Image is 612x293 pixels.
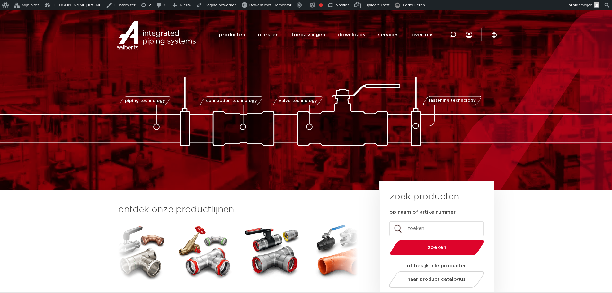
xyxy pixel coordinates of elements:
h3: zoek producten [389,190,459,203]
a: toepassingen [291,23,325,47]
a: downloads [338,23,365,47]
nav: Menu [219,23,434,47]
span: idsmeijer [575,3,592,7]
div: Focus keyphrase niet ingevuld [319,3,323,7]
nav: Menu [466,22,472,48]
span: Bewerk met Elementor [249,3,292,7]
span: connection technology [206,99,257,103]
span: zoeken [406,245,468,250]
a: over ons [412,23,434,47]
a: markten [258,23,279,47]
span: valve technology [279,99,317,103]
label: op naam of artikelnummer [389,209,456,215]
input: zoeken [389,221,484,236]
a: producten [219,23,245,47]
span: fastening technology [429,99,476,103]
a: services [378,23,399,47]
a: naar product catalogus [387,271,486,288]
strong: of bekijk alle producten [407,263,467,268]
span: naar product catalogus [407,277,466,282]
span: piping technology [125,99,165,103]
button: zoeken [387,239,487,256]
h3: ontdek onze productlijnen [118,203,358,216]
